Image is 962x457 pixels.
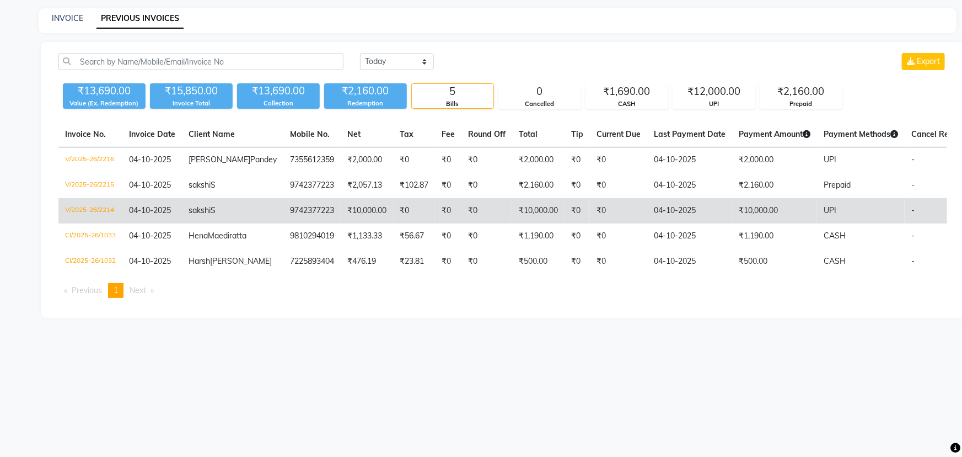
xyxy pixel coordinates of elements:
[129,129,175,139] span: Invoice Date
[189,155,250,164] span: [PERSON_NAME]
[512,249,565,274] td: ₹500.00
[499,99,581,109] div: Cancelled
[590,224,647,249] td: ₹0
[461,198,512,224] td: ₹0
[461,224,512,249] td: ₹0
[208,231,246,241] span: Maediratta
[732,147,817,173] td: ₹2,000.00
[911,205,915,215] span: -
[824,180,851,190] span: Prepaid
[250,155,277,164] span: Pandey
[283,147,341,173] td: 7355612359
[911,180,915,190] span: -
[911,231,915,241] span: -
[290,129,330,139] span: Mobile No.
[114,285,118,295] span: 1
[512,224,565,249] td: ₹1,190.00
[237,99,320,108] div: Collection
[760,84,842,99] div: ₹2,160.00
[347,129,361,139] span: Net
[824,205,836,215] span: UPI
[732,249,817,274] td: ₹500.00
[283,224,341,249] td: 9810294019
[58,147,122,173] td: V/2025-26/2216
[324,99,407,108] div: Redemption
[461,147,512,173] td: ₹0
[824,231,846,241] span: CASH
[512,147,565,173] td: ₹2,000.00
[647,198,732,224] td: 04-10-2025
[210,256,272,266] span: [PERSON_NAME]
[902,53,945,70] button: Export
[63,83,146,99] div: ₹13,690.00
[911,155,915,164] span: -
[211,180,216,190] span: S
[647,249,732,274] td: 04-10-2025
[129,180,171,190] span: 04-10-2025
[412,84,493,99] div: 5
[150,83,233,99] div: ₹15,850.00
[58,283,947,298] nav: Pagination
[468,129,506,139] span: Round Off
[647,224,732,249] td: 04-10-2025
[341,198,393,224] td: ₹10,000.00
[565,173,590,198] td: ₹0
[412,99,493,109] div: Bills
[435,147,461,173] td: ₹0
[442,129,455,139] span: Fee
[435,224,461,249] td: ₹0
[673,84,755,99] div: ₹12,000.00
[237,83,320,99] div: ₹13,690.00
[189,205,211,215] span: sakshi
[673,99,755,109] div: UPI
[58,198,122,224] td: V/2025-26/2214
[129,155,171,164] span: 04-10-2025
[647,147,732,173] td: 04-10-2025
[565,249,590,274] td: ₹0
[911,256,915,266] span: -
[65,129,106,139] span: Invoice No.
[393,147,435,173] td: ₹0
[586,84,668,99] div: ₹1,690.00
[590,198,647,224] td: ₹0
[341,147,393,173] td: ₹2,000.00
[590,173,647,198] td: ₹0
[341,224,393,249] td: ₹1,133.33
[189,180,211,190] span: sakshi
[129,205,171,215] span: 04-10-2025
[917,56,940,66] span: Export
[393,198,435,224] td: ₹0
[590,147,647,173] td: ₹0
[596,129,641,139] span: Current Due
[400,129,413,139] span: Tax
[283,173,341,198] td: 9742377223
[283,249,341,274] td: 7225893404
[760,99,842,109] div: Prepaid
[58,173,122,198] td: V/2025-26/2215
[586,99,668,109] div: CASH
[189,231,208,241] span: Hena
[58,53,343,70] input: Search by Name/Mobile/Email/Invoice No
[512,173,565,198] td: ₹2,160.00
[824,256,846,266] span: CASH
[393,249,435,274] td: ₹23.81
[739,129,810,139] span: Payment Amount
[324,83,407,99] div: ₹2,160.00
[129,231,171,241] span: 04-10-2025
[58,224,122,249] td: CI/2025-26/1033
[393,224,435,249] td: ₹56.67
[519,129,538,139] span: Total
[435,198,461,224] td: ₹0
[211,205,216,215] span: S
[571,129,583,139] span: Tip
[341,173,393,198] td: ₹2,057.13
[189,256,210,266] span: Harsh
[58,249,122,274] td: CI/2025-26/1032
[130,285,146,295] span: Next
[63,99,146,108] div: Value (Ex. Redemption)
[435,173,461,198] td: ₹0
[52,13,83,23] a: INVOICE
[499,84,581,99] div: 0
[590,249,647,274] td: ₹0
[129,256,171,266] span: 04-10-2025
